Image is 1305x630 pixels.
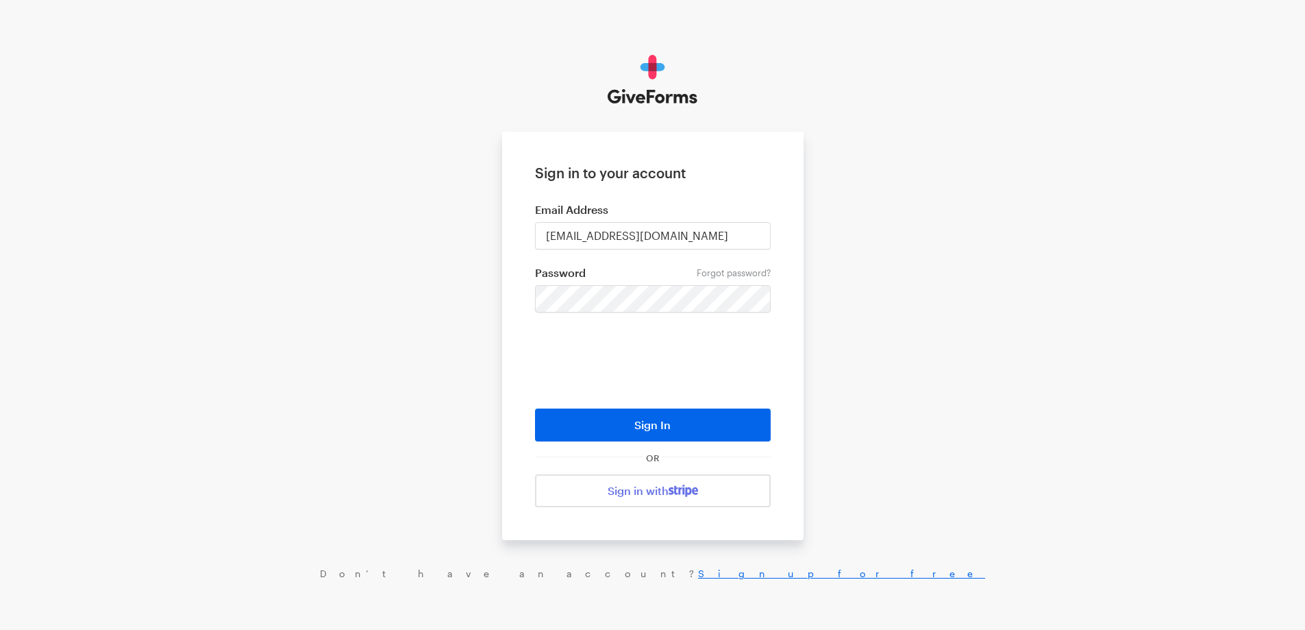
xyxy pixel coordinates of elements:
iframe: reCAPTCHA [549,333,757,387]
button: Sign In [535,409,771,441]
div: Don’t have an account? [14,568,1291,580]
label: Password [535,266,771,280]
a: Forgot password? [697,267,771,278]
label: Email Address [535,203,771,217]
h1: Sign in to your account [535,165,771,181]
a: Sign up for free [698,568,985,579]
img: GiveForms [608,55,697,104]
img: stripe-07469f1003232ad58a8838275b02f7af1ac9ba95304e10fa954b414cd571f63b.svg [669,485,698,497]
span: OR [643,452,662,463]
a: Sign in with [535,474,771,507]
